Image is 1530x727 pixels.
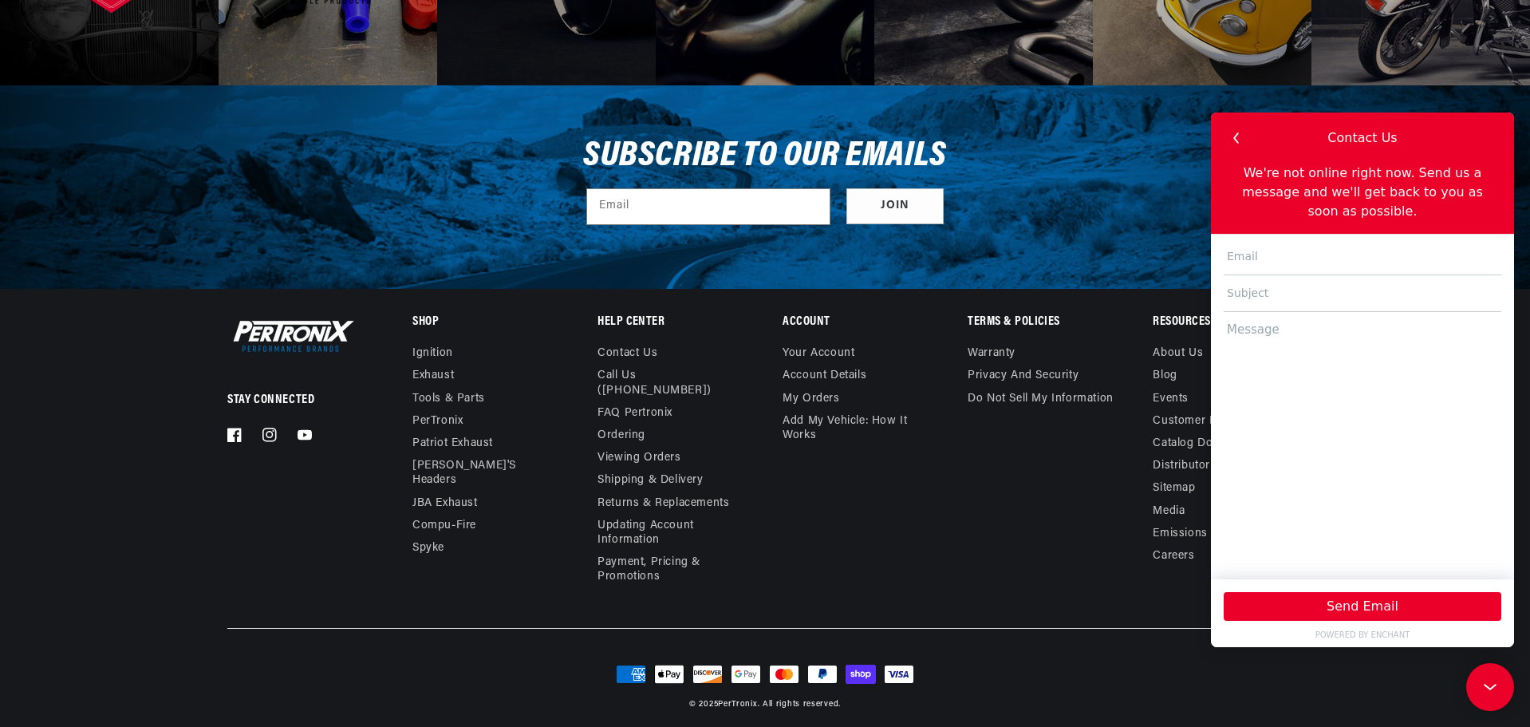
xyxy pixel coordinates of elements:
a: [PERSON_NAME]'s Headers [412,455,550,492]
a: PerTronix [412,410,463,433]
a: Customer Builds [1153,410,1242,433]
button: Send Email [13,480,290,508]
a: Sitemap [1153,477,1195,500]
a: Blog [1153,365,1177,387]
a: Viewing Orders [597,447,680,469]
a: Patriot Exhaust [412,433,493,455]
input: Email [13,126,290,163]
input: Subject [13,163,290,200]
a: Catalog Downloads [1153,433,1257,455]
a: Events [1153,388,1189,410]
a: Emissions compliance [1153,523,1274,545]
p: Stay Connected [227,392,361,409]
a: Tools & Parts [412,388,485,410]
small: © 2025 . [689,700,759,709]
a: Compu-Fire [412,515,476,537]
a: Contact us [597,346,657,365]
a: About Us [1153,346,1203,365]
a: Updating Account Information [597,515,735,551]
input: Email [587,189,830,224]
button: Subscribe [846,188,944,224]
div: Contact Us [116,16,186,35]
a: PerTronix [718,700,757,709]
a: Add My Vehicle: How It Works [783,410,932,447]
a: Ordering [597,425,645,447]
a: Distributor Lookup [1153,455,1254,477]
img: Pertronix [227,317,355,355]
a: Media [1153,500,1185,523]
a: Shipping & Delivery [597,469,703,492]
a: Your account [783,346,854,365]
small: All rights reserved. [763,700,841,709]
a: Ignition [412,346,453,365]
a: Privacy and Security [968,365,1078,387]
a: FAQ Pertronix [597,402,672,425]
a: Careers [1153,545,1194,567]
a: Warranty [968,346,1015,365]
a: Spyke [412,537,444,559]
a: POWERED BY ENCHANT [6,516,297,528]
a: Do not sell my information [968,388,1114,410]
a: Payment, Pricing & Promotions [597,551,747,588]
h3: Subscribe to our emails [583,141,947,172]
a: Returns & Replacements [597,492,729,515]
a: My orders [783,388,839,410]
a: JBA Exhaust [412,492,478,515]
a: Call Us ([PHONE_NUMBER]) [597,365,735,401]
a: Exhaust [412,365,454,387]
a: Account details [783,365,866,387]
div: We're not online right now. Send us a message and we'll get back to you as soon as possible. [6,51,297,115]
